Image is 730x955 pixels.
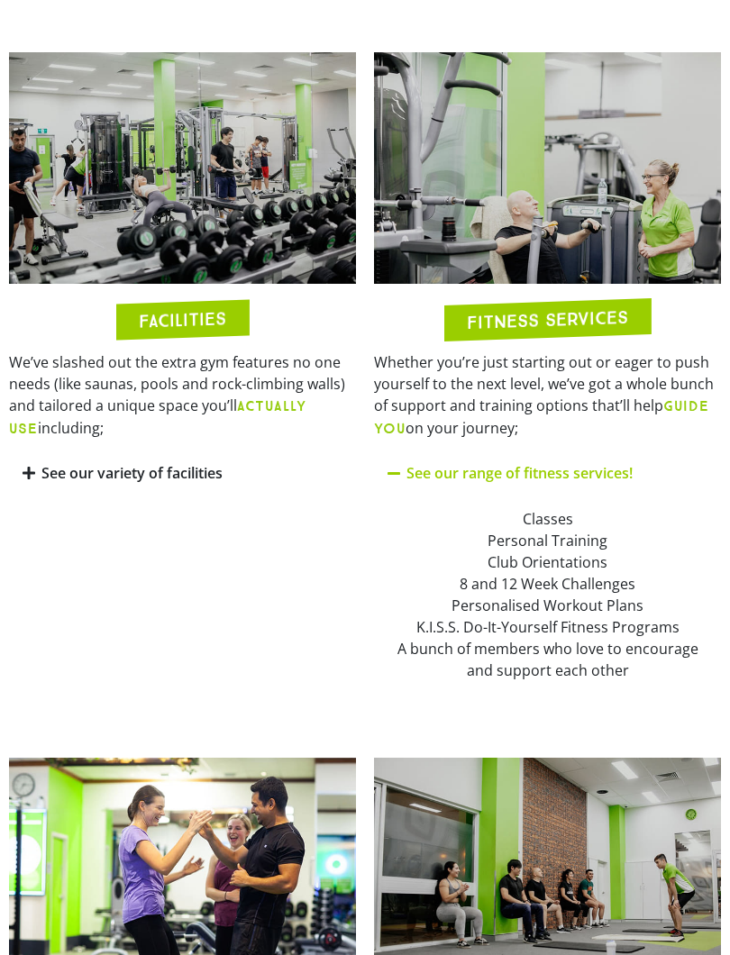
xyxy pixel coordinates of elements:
[374,453,721,496] div: See our range of fitness services!
[467,308,628,332] h2: FITNESS SERVICES
[9,352,356,441] p: We’ve slashed out the extra gym features no one needs (like saunas, pools and rock-climbing walls...
[374,496,721,696] div: See our range of fitness services!
[406,464,633,484] a: See our range of fitness services!
[388,509,707,682] div: Classes Personal Training Club Orientations 8 and 12 Week Challenges Personalised Workout Plans K...
[374,352,721,441] p: Whether you’re just starting out or eager to push yourself to the next level, we’ve got a whole b...
[374,398,709,438] b: GUIDE YOU
[41,464,223,484] a: See our variety of facilities
[139,310,226,331] h2: FACILITIES
[9,453,356,496] div: See our variety of facilities
[9,398,306,438] b: ACTUALLY USE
